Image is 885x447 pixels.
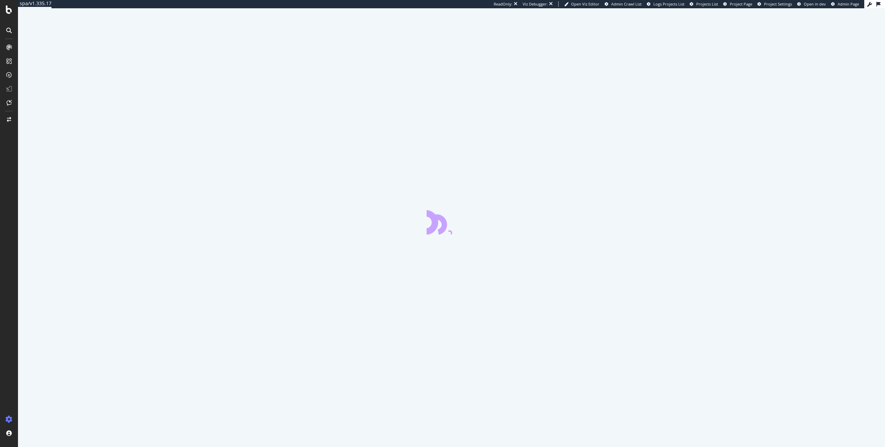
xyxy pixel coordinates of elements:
[757,1,792,7] a: Project Settings
[571,1,599,7] span: Open Viz Editor
[605,1,642,7] a: Admin Crawl List
[804,1,826,7] span: Open in dev
[764,1,792,7] span: Project Settings
[523,1,548,7] div: Viz Debugger:
[647,1,684,7] a: Logs Projects List
[611,1,642,7] span: Admin Crawl List
[653,1,684,7] span: Logs Projects List
[723,1,752,7] a: Project Page
[831,1,859,7] a: Admin Page
[494,1,512,7] div: ReadOnly:
[797,1,826,7] a: Open in dev
[427,210,476,235] div: animation
[730,1,752,7] span: Project Page
[564,1,599,7] a: Open Viz Editor
[690,1,718,7] a: Projects List
[696,1,718,7] span: Projects List
[838,1,859,7] span: Admin Page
